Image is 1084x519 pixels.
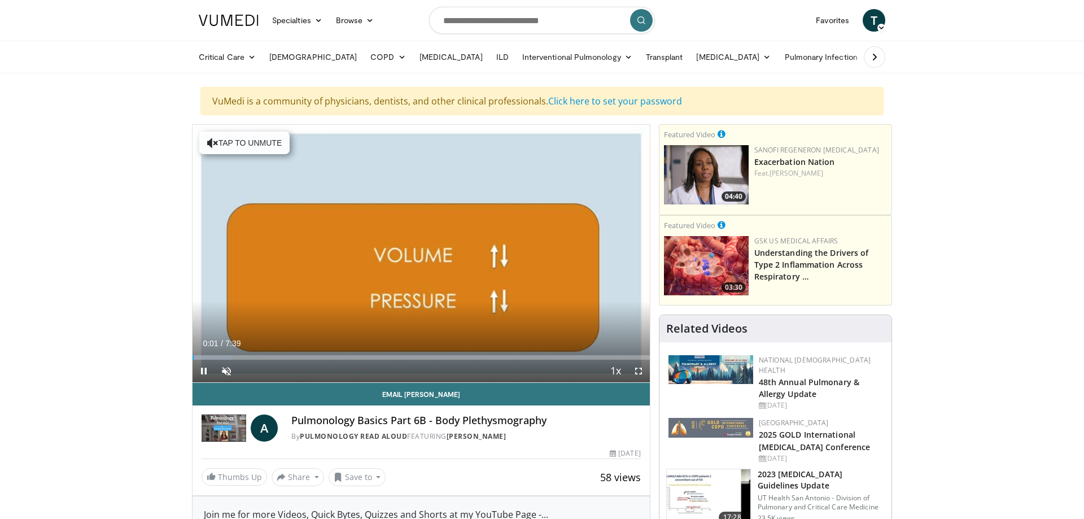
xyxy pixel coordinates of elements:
[689,46,777,68] a: [MEDICAL_DATA]
[193,383,650,405] a: Email [PERSON_NAME]
[627,360,650,382] button: Fullscreen
[759,429,871,452] a: 2025 GOLD International [MEDICAL_DATA] Conference
[664,220,715,230] small: Featured Video
[754,247,869,282] a: Understanding the Drivers of Type 2 Inflammation Across Respiratory …
[754,156,835,167] a: Exacerbation Nation
[447,431,506,441] a: [PERSON_NAME]
[605,360,627,382] button: Playback Rate
[291,431,640,442] div: By FEATURING
[515,46,639,68] a: Interventional Pulmonology
[202,468,267,486] a: Thumbs Up
[754,236,838,246] a: GSK US Medical Affairs
[199,132,290,154] button: Tap to unmute
[263,46,364,68] a: [DEMOGRAPHIC_DATA]
[664,236,749,295] a: 03:30
[364,46,412,68] a: COPD
[809,9,856,32] a: Favorites
[329,468,386,486] button: Save to
[202,415,246,442] img: Pulmonology Read Aloud
[265,9,329,32] a: Specialties
[754,168,887,178] div: Feat.
[664,145,749,204] a: 04:40
[600,470,641,484] span: 58 views
[754,145,879,155] a: Sanofi Regeneron [MEDICAL_DATA]
[193,355,650,360] div: Progress Bar
[759,418,829,428] a: [GEOGRAPHIC_DATA]
[413,46,489,68] a: [MEDICAL_DATA]
[251,415,278,442] a: A
[664,236,749,295] img: c2a2685b-ef94-4fc2-90e1-739654430920.png.150x105_q85_crop-smart_upscale.png
[668,418,753,438] img: 29f03053-4637-48fc-b8d3-cde88653f0ec.jpeg.150x105_q85_autocrop_double_scale_upscale_version-0.2.jpg
[429,7,655,34] input: Search topics, interventions
[759,377,859,399] a: 48th Annual Pulmonary & Allergy Update
[668,355,753,384] img: b90f5d12-84c1-472e-b843-5cad6c7ef911.jpg.150x105_q85_autocrop_double_scale_upscale_version-0.2.jpg
[225,339,241,348] span: 7:39
[639,46,690,68] a: Transplant
[548,95,682,107] a: Click here to set your password
[199,15,259,26] img: VuMedi Logo
[221,339,223,348] span: /
[489,46,515,68] a: ILD
[291,415,640,427] h4: Pulmonology Basics Part 6B - Body Plethysmography
[193,360,215,382] button: Pause
[203,339,218,348] span: 0:01
[192,46,263,68] a: Critical Care
[778,46,876,68] a: Pulmonary Infection
[664,145,749,204] img: f92dcc08-e7a7-4add-ad35-5d3cf068263e.png.150x105_q85_crop-smart_upscale.png
[722,282,746,293] span: 03:30
[215,360,238,382] button: Unmute
[758,494,885,512] p: UT Health San Antonio - Division of Pulmonary and Critical Care Medicine
[863,9,885,32] a: T
[193,125,650,383] video-js: Video Player
[759,400,882,411] div: [DATE]
[758,469,885,491] h3: 2023 [MEDICAL_DATA] Guidelines Update
[759,453,882,464] div: [DATE]
[300,431,407,441] a: Pulmonology Read Aloud
[200,87,884,115] div: VuMedi is a community of physicians, dentists, and other clinical professionals.
[666,322,748,335] h4: Related Videos
[664,129,715,139] small: Featured Video
[722,191,746,202] span: 04:40
[610,448,640,459] div: [DATE]
[272,468,324,486] button: Share
[759,355,871,375] a: National [DEMOGRAPHIC_DATA] Health
[329,9,381,32] a: Browse
[770,168,823,178] a: [PERSON_NAME]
